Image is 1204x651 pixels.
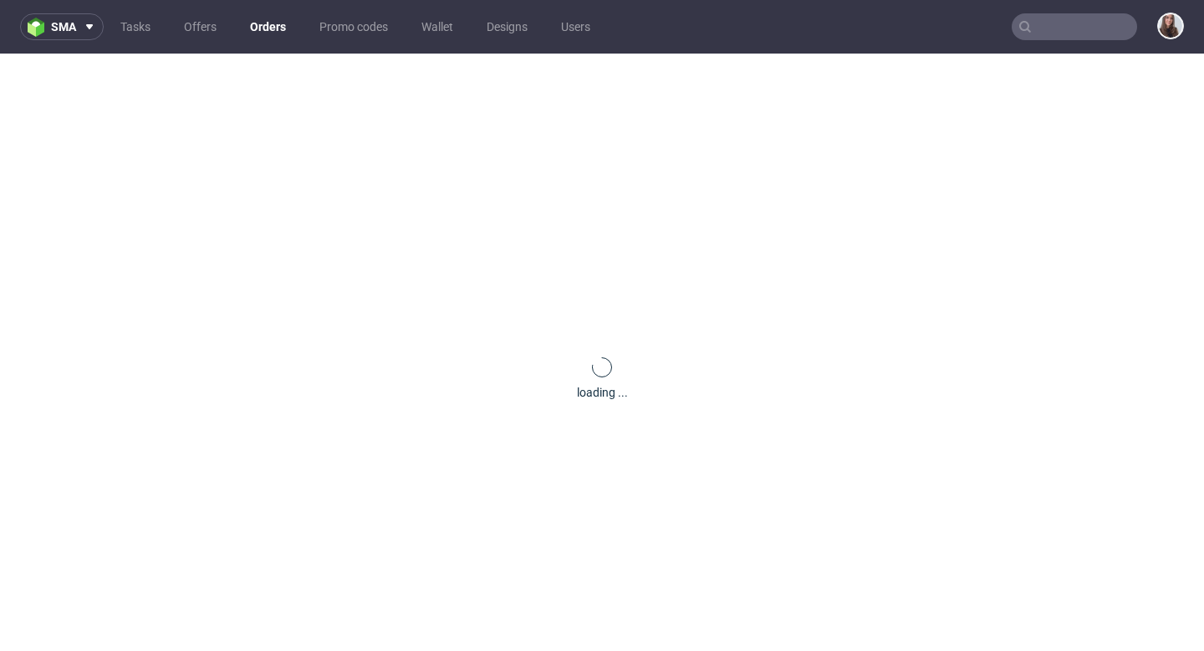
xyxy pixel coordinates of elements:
[1159,14,1182,38] img: Sandra Beśka
[411,13,463,40] a: Wallet
[309,13,398,40] a: Promo codes
[174,13,227,40] a: Offers
[20,13,104,40] button: sma
[110,13,161,40] a: Tasks
[477,13,538,40] a: Designs
[51,21,76,33] span: sma
[28,18,51,37] img: logo
[577,384,628,401] div: loading ...
[551,13,600,40] a: Users
[240,13,296,40] a: Orders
